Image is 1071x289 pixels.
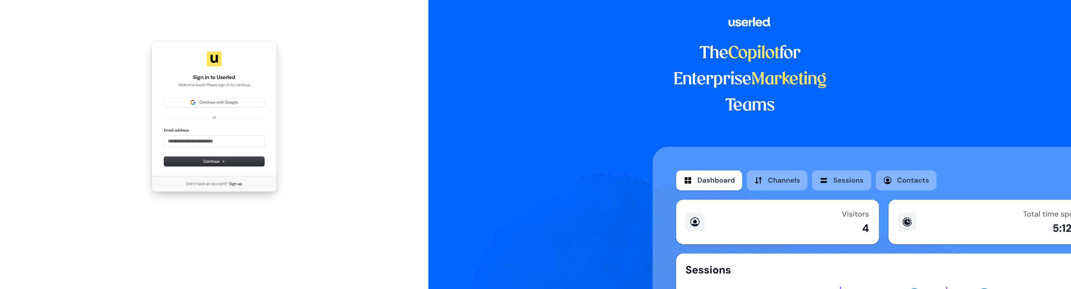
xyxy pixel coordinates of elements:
[213,114,216,120] p: or
[229,181,242,187] a: Sign up
[728,45,780,62] span: Copilot
[751,72,827,88] span: Marketing
[164,82,264,88] p: Welcome back! Please sign in to continue
[191,100,196,105] img: Sign in with Google
[164,74,264,81] h1: Sign in to Userled
[164,157,264,166] button: Continue
[186,181,228,187] span: Don’t have an account?
[164,128,189,133] label: Email address
[203,159,225,164] span: Continue
[653,40,847,119] h1: The for Enterprise Teams
[199,100,238,105] span: Continue with Google
[207,51,222,66] img: Userled
[164,98,264,107] button: Sign in with GoogleContinue with Google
